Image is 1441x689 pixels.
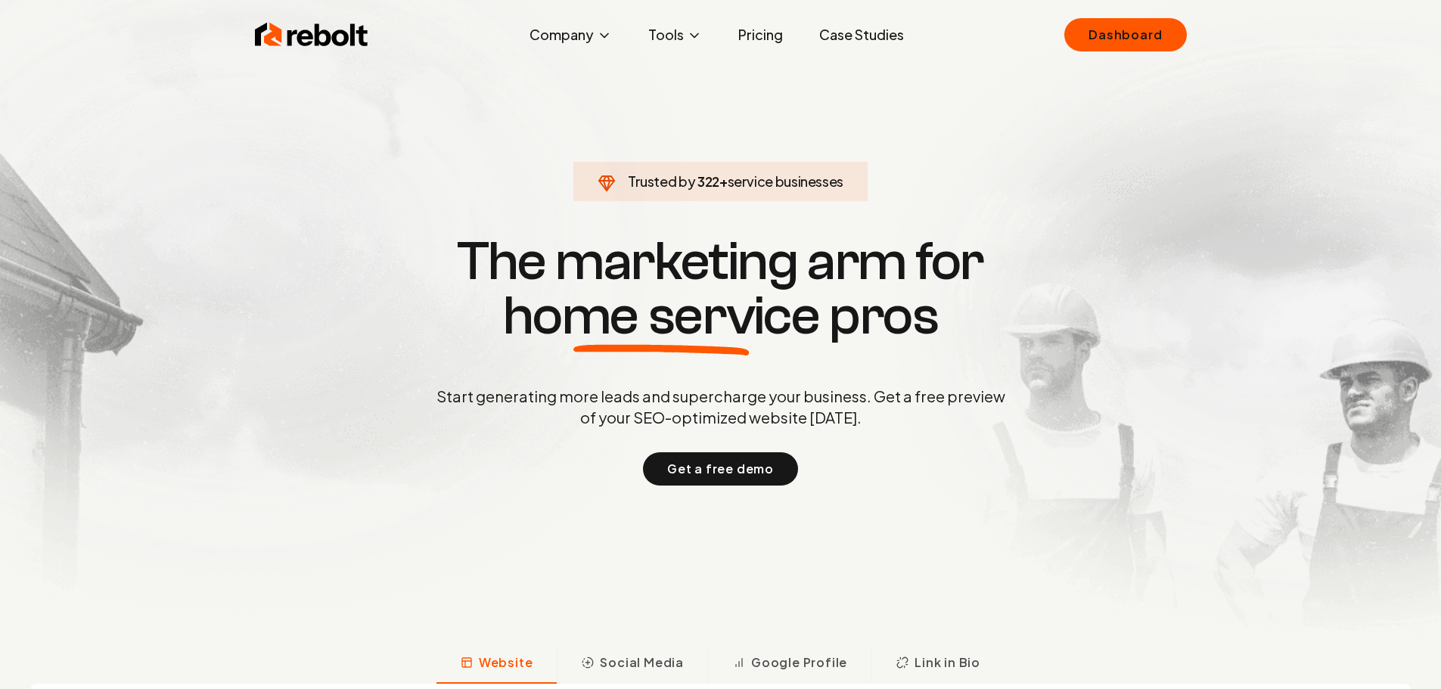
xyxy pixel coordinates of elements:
[517,20,624,50] button: Company
[807,20,916,50] a: Case Studies
[1064,18,1186,51] a: Dashboard
[628,172,695,190] span: Trusted by
[503,289,820,343] span: home service
[915,653,980,672] span: Link in Bio
[479,653,533,672] span: Website
[557,644,708,684] button: Social Media
[433,386,1008,428] p: Start generating more leads and supercharge your business. Get a free preview of your SEO-optimiz...
[871,644,1005,684] button: Link in Bio
[751,653,847,672] span: Google Profile
[255,20,368,50] img: Rebolt Logo
[358,234,1084,343] h1: The marketing arm for pros
[708,644,871,684] button: Google Profile
[436,644,557,684] button: Website
[728,172,844,190] span: service businesses
[643,452,798,486] button: Get a free demo
[697,171,719,192] span: 322
[719,172,728,190] span: +
[726,20,795,50] a: Pricing
[636,20,714,50] button: Tools
[600,653,684,672] span: Social Media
